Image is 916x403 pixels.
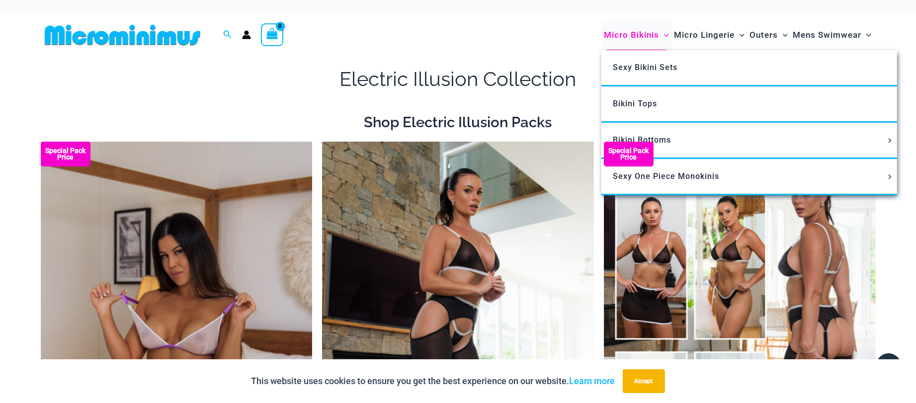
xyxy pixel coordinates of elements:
span: Menu Toggle [884,174,895,179]
a: Bikini Tops [601,86,897,123]
a: Mens SwimwearMenu ToggleMenu Toggle [790,20,874,50]
a: Micro LingerieMenu ToggleMenu Toggle [671,20,747,50]
span: Micro Bikinis [604,22,659,48]
button: Accept [623,369,665,393]
span: Mens Swimwear [793,22,861,48]
nav: Site Navigation [600,18,876,52]
b: Special Pack Price [604,148,654,161]
a: Learn more [570,376,615,386]
span: Menu Toggle [659,22,669,48]
span: Menu Toggle [778,22,788,48]
span: Outers [749,22,778,48]
a: Sexy Bikini Sets [601,50,897,86]
span: Menu Toggle [884,138,895,143]
img: MM SHOP LOGO FLAT [41,24,204,46]
a: Account icon link [242,30,251,39]
a: Sexy One Piece MonokinisMenu ToggleMenu Toggle [601,159,897,195]
h1: Electric Illusion Collection [41,65,876,93]
a: Search icon link [223,29,232,41]
span: Menu Toggle [735,22,745,48]
a: Micro BikinisMenu ToggleMenu Toggle [601,20,671,50]
span: Menu Toggle [861,22,871,48]
p: This website uses cookies to ensure you get the best experience on our website. [251,374,615,389]
a: View Shopping Cart, empty [261,23,284,46]
span: Bikini Bottoms [613,135,671,145]
b: Special Pack Price [41,148,90,161]
span: Bikini Tops [613,99,658,108]
span: Sexy Bikini Sets [613,63,678,72]
a: OutersMenu ToggleMenu Toggle [747,20,790,50]
a: Bikini BottomsMenu ToggleMenu Toggle [601,123,897,159]
span: Sexy One Piece Monokinis [613,171,720,181]
h2: Shop Electric Illusion Packs [41,113,876,132]
span: Micro Lingerie [674,22,735,48]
